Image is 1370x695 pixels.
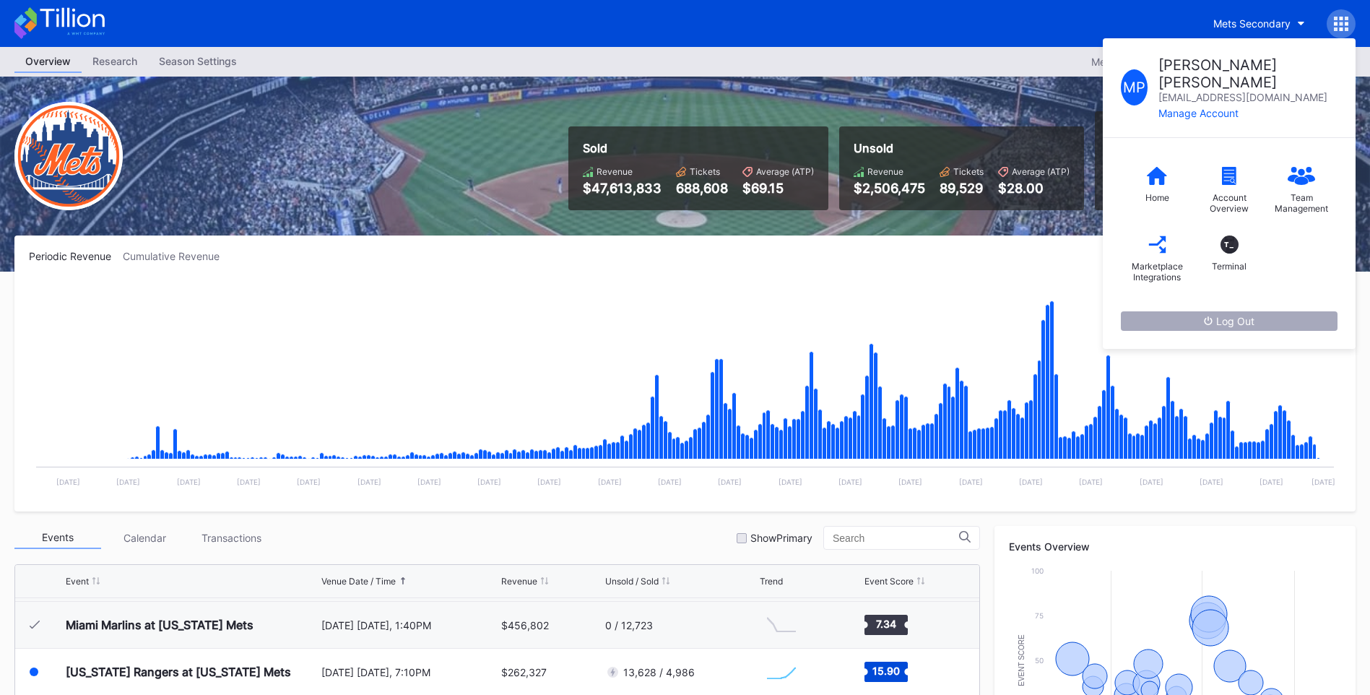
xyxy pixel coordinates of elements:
[597,166,633,177] div: Revenue
[29,250,123,262] div: Periodic Revenue
[537,478,561,486] text: [DATE]
[321,576,396,587] div: Venue Date / Time
[1273,192,1330,214] div: Team Management
[750,532,812,544] div: Show Primary
[501,666,547,678] div: $262,327
[760,654,803,690] svg: Chart title
[953,166,984,177] div: Tickets
[1158,91,1338,103] div: [EMAIL_ADDRESS][DOMAIN_NAME]
[1121,311,1338,331] button: Log Out
[742,181,814,196] div: $69.15
[760,607,803,643] svg: Chart title
[1158,107,1338,119] div: Manage Account
[718,478,742,486] text: [DATE]
[1221,236,1239,254] div: T_
[1260,478,1283,486] text: [DATE]
[623,666,695,678] div: 13,628 / 4,986
[29,280,1341,497] svg: Chart title
[1019,478,1043,486] text: [DATE]
[501,619,549,631] div: $456,802
[690,166,720,177] div: Tickets
[14,51,82,73] a: Overview
[1084,52,1218,72] button: Mets Secondary 2025
[583,141,814,155] div: Sold
[864,576,914,587] div: Event Score
[876,618,896,630] text: 7.34
[66,665,291,679] div: [US_STATE] Rangers at [US_STATE] Mets
[1213,17,1291,30] div: Mets Secondary
[14,102,123,210] img: New-York-Mets-Transparent.png
[760,576,783,587] div: Trend
[959,478,983,486] text: [DATE]
[1200,478,1223,486] text: [DATE]
[1079,478,1103,486] text: [DATE]
[123,250,231,262] div: Cumulative Revenue
[583,181,662,196] div: $47,613,833
[1031,566,1044,575] text: 100
[1121,69,1148,105] div: M P
[598,478,622,486] text: [DATE]
[1202,10,1316,37] button: Mets Secondary
[82,51,148,72] div: Research
[1128,261,1186,282] div: Marketplace Integrations
[501,576,537,587] div: Revenue
[14,527,101,549] div: Events
[1145,192,1169,203] div: Home
[658,478,682,486] text: [DATE]
[188,527,274,549] div: Transactions
[605,576,659,587] div: Unsold / Sold
[872,665,900,677] text: 15.90
[1158,56,1338,91] div: [PERSON_NAME] [PERSON_NAME]
[66,576,89,587] div: Event
[940,181,984,196] div: 89,529
[321,666,498,678] div: [DATE] [DATE], 7:10PM
[297,478,321,486] text: [DATE]
[1140,478,1163,486] text: [DATE]
[605,619,653,631] div: 0 / 12,723
[82,51,148,73] a: Research
[1312,478,1335,486] text: [DATE]
[779,478,802,486] text: [DATE]
[1204,315,1254,327] div: Log Out
[1091,56,1196,68] div: Mets Secondary 2025
[237,478,261,486] text: [DATE]
[1018,634,1026,686] text: Event Score
[867,166,903,177] div: Revenue
[1212,261,1247,272] div: Terminal
[854,181,925,196] div: $2,506,475
[101,527,188,549] div: Calendar
[756,166,814,177] div: Average (ATP)
[838,478,862,486] text: [DATE]
[898,478,922,486] text: [DATE]
[477,478,501,486] text: [DATE]
[417,478,441,486] text: [DATE]
[66,618,253,632] div: Miami Marlins at [US_STATE] Mets
[148,51,248,72] div: Season Settings
[357,478,381,486] text: [DATE]
[998,181,1070,196] div: $28.00
[321,619,498,631] div: [DATE] [DATE], 1:40PM
[1012,166,1070,177] div: Average (ATP)
[177,478,201,486] text: [DATE]
[1035,656,1044,665] text: 50
[148,51,248,73] a: Season Settings
[833,532,959,544] input: Search
[56,478,80,486] text: [DATE]
[1009,540,1341,553] div: Events Overview
[676,181,728,196] div: 688,608
[1035,611,1044,620] text: 75
[1200,192,1258,214] div: Account Overview
[854,141,1070,155] div: Unsold
[116,478,140,486] text: [DATE]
